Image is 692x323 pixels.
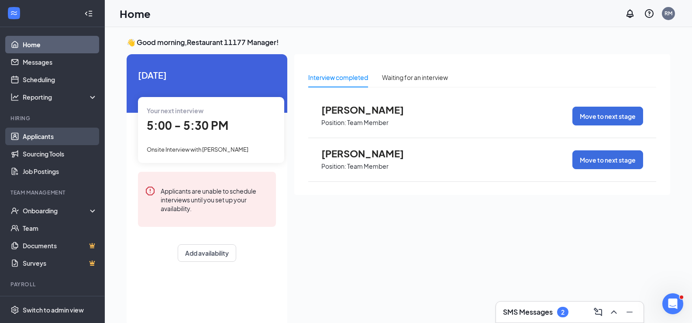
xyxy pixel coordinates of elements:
p: Team Member [347,162,389,170]
span: [PERSON_NAME] [321,148,417,159]
a: Job Postings [23,163,97,180]
a: Home [23,36,97,53]
h3: SMS Messages [503,307,553,317]
div: 2 [561,309,565,316]
div: Onboarding [23,206,90,215]
a: Messages [23,53,97,71]
span: Your next interview [147,107,203,115]
span: [PERSON_NAME] [321,104,417,115]
svg: WorkstreamLogo [10,9,18,17]
button: ChevronUp [607,305,621,319]
div: Interview completed [308,73,368,82]
button: ComposeMessage [591,305,605,319]
svg: QuestionInfo [644,8,654,19]
a: Scheduling [23,71,97,88]
div: Payroll [10,281,96,288]
svg: Minimize [624,307,635,317]
h1: Home [120,6,151,21]
button: Move to next stage [572,107,643,125]
svg: Analysis [10,93,19,101]
p: Team Member [347,118,389,127]
svg: ComposeMessage [593,307,603,317]
h3: 👋 Good morning, Restaurant 11177 Manager ! [127,38,670,47]
a: Team [23,219,97,237]
svg: Notifications [625,8,635,19]
svg: Settings [10,306,19,314]
div: Hiring [10,115,96,122]
svg: ChevronUp [609,307,619,317]
span: 5:00 - 5:30 PM [147,118,228,132]
div: Reporting [23,93,98,101]
div: Applicants are unable to schedule interviews until you set up your availability. [161,186,269,213]
span: Onsite Interview with [PERSON_NAME] [147,146,248,153]
a: PayrollCrown [23,294,97,311]
button: Add availability [178,244,236,262]
svg: Collapse [84,9,93,18]
div: RM [664,10,672,17]
a: Applicants [23,128,97,145]
a: Sourcing Tools [23,145,97,163]
button: Minimize [623,305,637,319]
svg: UserCheck [10,206,19,215]
div: Switch to admin view [23,306,84,314]
div: Team Management [10,189,96,196]
p: Position: [321,118,346,127]
a: SurveysCrown [23,254,97,272]
button: Move to next stage [572,150,643,169]
p: Position: [321,162,346,170]
span: [DATE] [138,68,276,82]
svg: Error [145,186,155,196]
a: DocumentsCrown [23,237,97,254]
iframe: Intercom live chat [662,293,683,314]
div: Waiting for an interview [382,73,448,82]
